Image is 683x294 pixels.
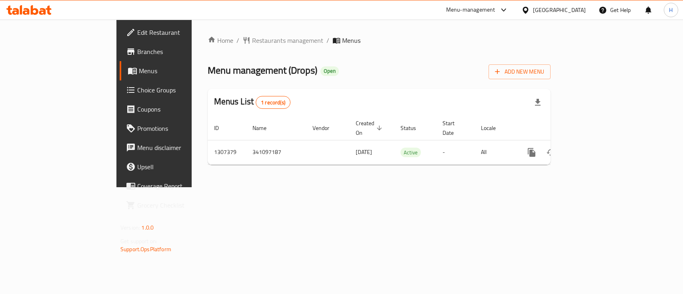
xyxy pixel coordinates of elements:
[401,148,421,157] span: Active
[522,143,541,162] button: more
[120,196,230,215] a: Grocery Checklist
[320,66,339,76] div: Open
[208,61,317,79] span: Menu management ( Drops )
[443,118,465,138] span: Start Date
[481,123,506,133] span: Locale
[120,157,230,176] a: Upsell
[137,124,224,133] span: Promotions
[120,42,230,61] a: Branches
[120,222,140,233] span: Version:
[137,28,224,37] span: Edit Restaurant
[137,104,224,114] span: Coupons
[208,116,605,165] table: enhanced table
[669,6,673,14] span: H
[475,140,516,164] td: All
[256,99,290,106] span: 1 record(s)
[120,138,230,157] a: Menu disclaimer
[528,93,547,112] div: Export file
[137,200,224,210] span: Grocery Checklist
[236,36,239,45] li: /
[436,140,475,164] td: -
[312,123,340,133] span: Vendor
[141,222,154,233] span: 1.0.0
[120,23,230,42] a: Edit Restaurant
[137,181,224,191] span: Coverage Report
[120,80,230,100] a: Choice Groups
[252,123,277,133] span: Name
[252,36,323,45] span: Restaurants management
[120,61,230,80] a: Menus
[246,140,306,164] td: 341097187
[256,96,290,109] div: Total records count
[214,96,290,109] h2: Menus List
[137,47,224,56] span: Branches
[120,119,230,138] a: Promotions
[516,116,605,140] th: Actions
[356,118,385,138] span: Created On
[342,36,361,45] span: Menus
[356,147,372,157] span: [DATE]
[139,66,224,76] span: Menus
[446,5,495,15] div: Menu-management
[320,68,339,74] span: Open
[137,162,224,172] span: Upsell
[401,123,427,133] span: Status
[489,64,551,79] button: Add New Menu
[495,67,544,77] span: Add New Menu
[208,36,551,45] nav: breadcrumb
[120,236,157,246] span: Get support on:
[533,6,586,14] div: [GEOGRAPHIC_DATA]
[541,143,561,162] button: Change Status
[326,36,329,45] li: /
[214,123,229,133] span: ID
[120,176,230,196] a: Coverage Report
[120,244,171,254] a: Support.OpsPlatform
[120,100,230,119] a: Coupons
[137,143,224,152] span: Menu disclaimer
[242,36,323,45] a: Restaurants management
[137,85,224,95] span: Choice Groups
